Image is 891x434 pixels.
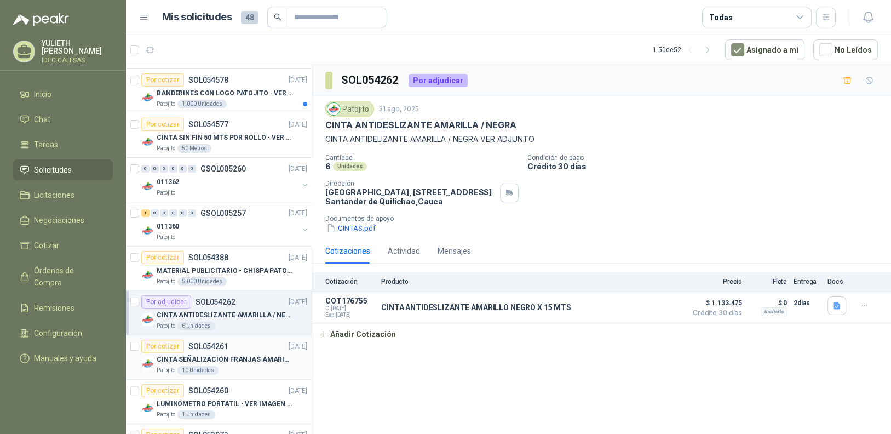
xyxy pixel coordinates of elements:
[177,100,227,108] div: 1.000 Unidades
[141,269,154,282] img: Company Logo
[34,189,74,201] span: Licitaciones
[34,214,84,226] span: Negociaciones
[162,9,232,25] h1: Mis solicitudes
[157,266,293,276] p: MATERIAL PUBLICITARIO - CHISPA PATOJITO VER ADJUNTO
[157,144,175,153] p: Patojito
[42,57,113,64] p: IDEC CALI SAS
[687,310,742,316] span: Crédito 30 días
[709,12,732,24] div: Todas
[34,352,96,364] span: Manuales y ayuda
[289,164,307,174] p: [DATE]
[157,133,293,143] p: CINTA SIN FIN 50 MTS POR ROLLO - VER DOC ADJUNTO
[527,154,887,162] p: Condición de pago
[34,302,74,314] span: Remisiones
[325,119,516,131] p: CINTA ANTIDESLIZANTE AMARILLA / NEGRA
[141,207,309,242] a: 1 0 0 0 0 0 GSOL005257[DATE] Company Logo011360Patojito
[289,119,307,130] p: [DATE]
[13,348,113,369] a: Manuales y ayuda
[200,209,246,217] p: GSOL005257
[241,11,258,24] span: 48
[141,180,154,193] img: Company Logo
[325,162,331,171] p: 6
[13,159,113,180] a: Solicitudes
[13,185,113,205] a: Licitaciones
[13,210,113,231] a: Negociaciones
[177,410,215,419] div: 1 Unidades
[687,296,742,310] span: $ 1.133.475
[312,323,402,345] button: Añadir Cotización
[177,322,215,330] div: 6 Unidades
[34,139,58,151] span: Tareas
[794,278,821,285] p: Entrega
[157,88,293,99] p: BANDERINES CON LOGO PATOJITO - VER DOC ADJUNTO
[325,245,370,257] div: Cotizaciones
[141,295,191,309] div: Por adjudicar
[653,41,716,59] div: 1 - 50 de 52
[141,118,184,131] div: Por cotizar
[289,253,307,263] p: [DATE]
[141,165,150,173] div: 0
[188,254,228,261] p: SOL054388
[157,410,175,419] p: Patojito
[289,75,307,85] p: [DATE]
[179,165,187,173] div: 0
[289,208,307,219] p: [DATE]
[749,296,787,310] p: $ 0
[325,296,375,305] p: COT176755
[327,103,340,115] img: Company Logo
[141,384,184,397] div: Por cotizar
[687,278,742,285] p: Precio
[325,101,374,117] div: Patojito
[274,13,281,21] span: search
[157,355,293,365] p: CINTA SEÑALIZACIÓN FRANJAS AMARILLAS NEGRA
[34,164,72,176] span: Solicitudes
[196,298,235,306] p: SOL054262
[34,88,51,100] span: Inicio
[325,133,878,145] p: CINTA ANTIDELIZANTE AMARILLA / NEGRA VER ADJUNTO
[13,323,113,344] a: Configuración
[409,74,468,87] div: Por adjudicar
[381,303,571,312] p: CINTA ANTIDESLIZANTE AMARILLO NEGRO X 15 MTS
[42,39,113,55] p: YULIETH [PERSON_NAME]
[13,109,113,130] a: Chat
[188,76,228,84] p: SOL054578
[325,215,887,222] p: Documentos de apoyo
[157,177,179,187] p: 011362
[725,39,804,60] button: Asignado a mi
[188,165,196,173] div: 0
[13,84,113,105] a: Inicio
[341,72,400,89] h3: SOL054262
[289,297,307,307] p: [DATE]
[34,265,102,289] span: Órdenes de Compra
[141,357,154,370] img: Company Logo
[827,278,849,285] p: Docs
[188,342,228,350] p: SOL054261
[388,245,420,257] div: Actividad
[813,39,878,60] button: No Leídos
[141,162,309,197] a: 0 0 0 0 0 0 GSOL005260[DATE] Company Logo011362Patojito
[141,91,154,104] img: Company Logo
[438,245,471,257] div: Mensajes
[157,233,175,242] p: Patojito
[141,313,154,326] img: Company Logo
[13,298,113,318] a: Remisiones
[126,113,312,158] a: Por cotizarSOL054577[DATE] Company LogoCINTA SIN FIN 50 MTS POR ROLLO - VER DOC ADJUNTOPatojito50...
[34,113,50,125] span: Chat
[177,144,211,153] div: 50 Metros
[325,312,375,318] span: Exp: [DATE]
[527,162,887,171] p: Crédito 30 días
[289,341,307,352] p: [DATE]
[126,247,312,291] a: Por cotizarSOL054388[DATE] Company LogoMATERIAL PUBLICITARIO - CHISPA PATOJITO VER ADJUNTOPatojit...
[141,209,150,217] div: 1
[188,209,196,217] div: 0
[141,402,154,415] img: Company Logo
[325,187,496,206] p: [GEOGRAPHIC_DATA], [STREET_ADDRESS] Santander de Quilichao , Cauca
[325,180,496,187] p: Dirección
[325,154,519,162] p: Cantidad
[188,121,228,128] p: SOL054577
[157,310,293,321] p: CINTA ANTIDESLIZANTE AMARILLA / NEGRA
[160,209,168,217] div: 0
[151,209,159,217] div: 0
[126,291,312,335] a: Por adjudicarSOL054262[DATE] Company LogoCINTA ANTIDESLIZANTE AMARILLA / NEGRAPatojito6 Unidades
[177,366,219,375] div: 10 Unidades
